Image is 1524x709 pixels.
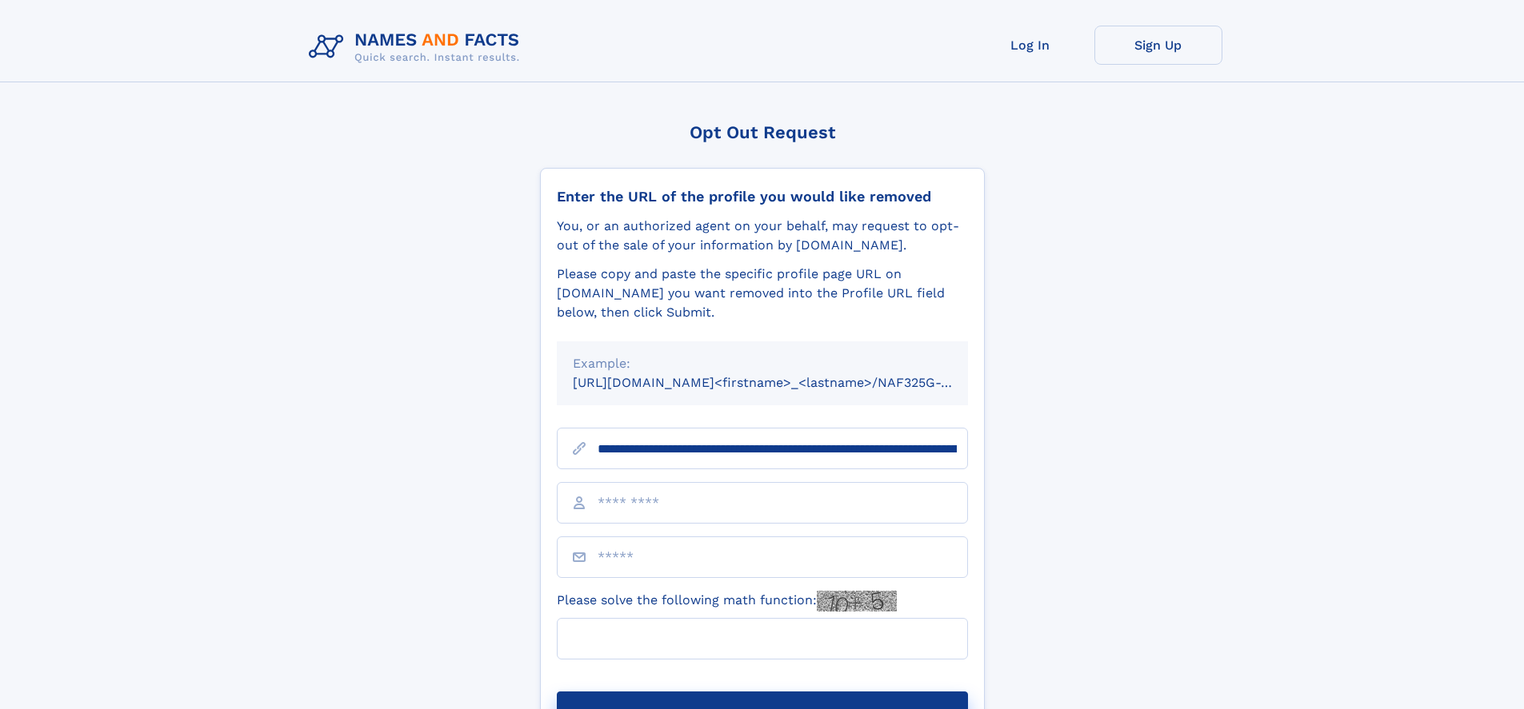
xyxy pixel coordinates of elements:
[302,26,533,69] img: Logo Names and Facts
[966,26,1094,65] a: Log In
[557,265,968,322] div: Please copy and paste the specific profile page URL on [DOMAIN_NAME] you want removed into the Pr...
[557,188,968,205] div: Enter the URL of the profile you would like removed
[540,122,985,142] div: Opt Out Request
[1094,26,1222,65] a: Sign Up
[557,591,897,611] label: Please solve the following math function:
[573,375,998,390] small: [URL][DOMAIN_NAME]<firstname>_<lastname>/NAF325G-xxxxxxxx
[557,217,968,255] div: You, or an authorized agent on your behalf, may request to opt-out of the sale of your informatio...
[573,354,952,373] div: Example:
